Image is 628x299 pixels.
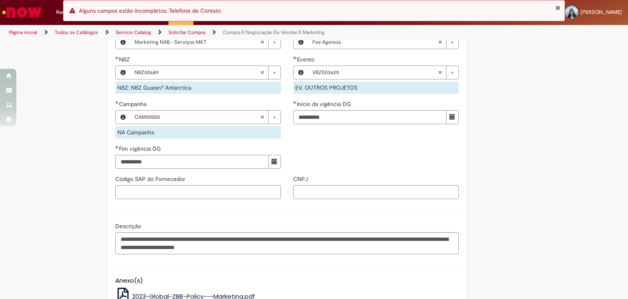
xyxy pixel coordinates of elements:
[434,66,446,79] abbr: Limpar campo Evento
[115,145,119,149] span: Obrigatório Preenchido
[135,36,260,49] span: Marketing NAB - Serviços MKT
[312,36,438,49] span: Fee Agencia
[115,222,143,230] span: Descrição
[293,175,310,183] span: CNPJ
[1,4,43,20] img: ServiceNow
[130,111,280,124] a: CAM00002Limpar campo Campanha
[294,66,308,79] button: Evento, Visualizar este registro VBZE03620
[115,232,459,254] textarea: Descrição
[581,9,622,16] span: [PERSON_NAME]
[256,36,268,49] abbr: Limpar campo Canal / Pacote
[268,155,281,169] button: Mostrar calendário para Fim vigência DG
[135,66,260,79] span: NBZ00689
[6,25,413,40] ul: Trilhas de página
[293,101,297,104] span: Obrigatório Preenchido
[555,5,561,11] button: Fechar Notificação
[55,29,98,36] a: Todos os Catálogos
[116,111,130,124] button: Campanha, Visualizar este registro CAM00002
[115,185,281,199] input: Código SAP do Fornecedor
[293,56,297,59] span: Obrigatório Preenchido
[79,7,221,14] span: Alguns campos estão incompletos: Telefone de Contato
[56,8,85,16] span: Requisições
[9,29,37,36] a: Página inicial
[256,66,268,79] abbr: Limpar campo NBZ
[115,277,459,284] h5: Anexo(s)
[446,110,459,124] button: Mostrar calendário para Início da vigência DG
[119,56,131,63] span: NBZ
[293,110,446,124] input: Início da vigência DG 02 October 2025 Thursday
[135,111,260,124] span: CAM00002
[116,66,130,79] button: NBZ, Visualizar este registro NBZ00689
[115,82,281,94] div: NBZ: NBZ Guaran? Antarctica
[223,29,324,36] a: Compra E Negociação De Vendas E Marketing
[115,101,119,104] span: Obrigatório Preenchido
[115,56,119,59] span: Obrigatório Preenchido
[115,126,281,138] div: NA Campanha
[119,100,148,108] span: Campanha
[312,66,438,79] span: VBZE03620
[168,29,205,36] a: Solicitar Compra
[297,100,352,108] span: Início da vigência DG
[256,111,268,124] abbr: Limpar campo Campanha
[293,82,459,94] div: EV. OUTROS PROJETOS
[294,36,308,49] button: Categoria, Visualizar este registro Fee Agencia
[115,155,269,169] input: Fim vigência DG 15 December 2025 Monday
[115,175,187,183] span: Código SAP do Fornecedor
[434,36,446,49] abbr: Limpar campo Categoria
[130,66,280,79] a: NBZ00689Limpar campo NBZ
[130,36,280,49] a: Marketing NAB - Serviços MKTLimpar campo Canal / Pacote
[116,36,130,49] button: Canal / Pacote, Visualizar este registro Marketing NAB - Serviços MKT
[116,29,151,36] a: Service Catalog
[297,56,316,63] span: Evento
[308,36,458,49] a: Fee AgenciaLimpar campo Categoria
[308,66,458,79] a: VBZE03620Limpar campo Evento
[293,185,459,199] input: CNPJ
[119,145,162,152] span: Fim vigência DG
